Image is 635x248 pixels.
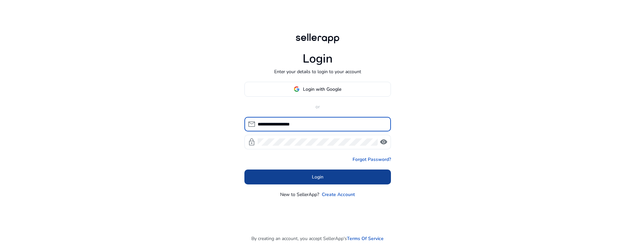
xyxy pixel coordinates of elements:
[244,82,391,97] button: Login with Google
[244,103,391,110] p: or
[294,86,300,92] img: google-logo.svg
[244,170,391,184] button: Login
[274,68,361,75] p: Enter your details to login to your account
[248,138,256,146] span: lock
[303,52,333,66] h1: Login
[322,191,355,198] a: Create Account
[303,86,341,93] span: Login with Google
[380,138,388,146] span: visibility
[347,235,384,242] a: Terms Of Service
[248,120,256,128] span: mail
[353,156,391,163] a: Forgot Password?
[312,174,323,180] span: Login
[280,191,319,198] p: New to SellerApp?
